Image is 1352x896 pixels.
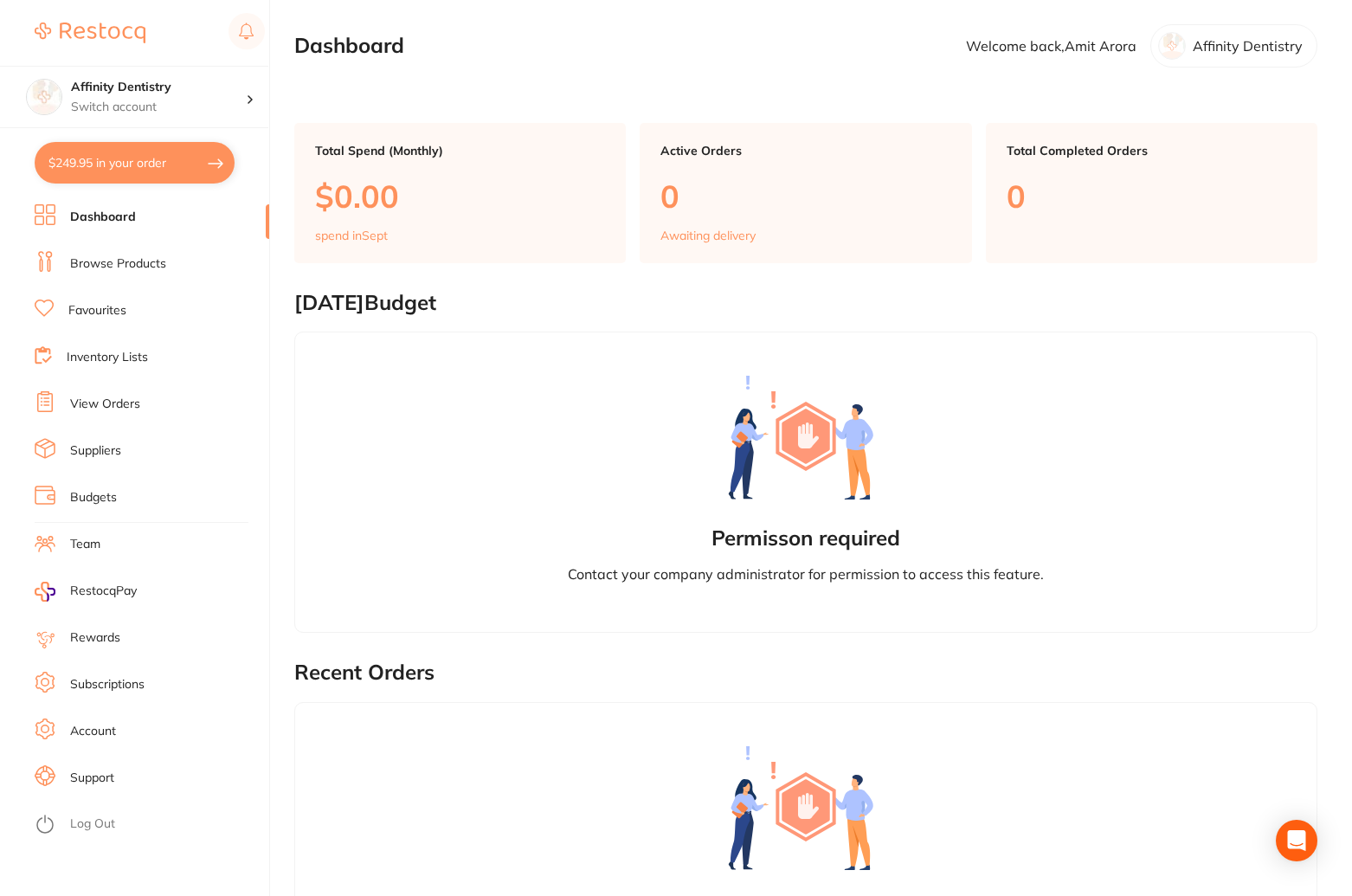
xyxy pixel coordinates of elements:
[294,291,1317,315] h2: [DATE] Budget
[315,178,605,214] p: $0.00
[68,302,126,319] a: Favourites
[568,564,1044,583] p: Contact your company administrator for permission to access this feature.
[70,583,137,600] span: RestocqPay
[67,349,148,366] a: Inventory Lists
[70,536,100,553] a: Team
[35,13,145,53] a: Restocq Logo
[71,99,246,116] p: Switch account
[1193,38,1303,54] p: Affinity Dentistry
[1276,820,1317,861] div: Open Intercom Messenger
[70,209,136,226] a: Dashboard
[294,123,626,263] a: Total Spend (Monthly)$0.00spend inSept
[35,811,264,839] button: Log Out
[70,489,117,506] a: Budgets
[70,255,166,273] a: Browse Products
[70,396,140,413] a: View Orders
[660,229,756,242] p: Awaiting delivery
[70,815,115,833] a: Log Out
[315,144,605,158] p: Total Spend (Monthly)
[70,676,145,693] a: Subscriptions
[70,442,121,460] a: Suppliers
[986,123,1317,263] a: Total Completed Orders0
[711,526,900,551] h2: Permisson required
[315,229,388,242] p: spend in Sept
[660,178,950,214] p: 0
[70,723,116,740] a: Account
[27,80,61,114] img: Affinity Dentistry
[35,142,235,184] button: $249.95 in your order
[71,79,246,96] h4: Affinity Dentistry
[70,629,120,647] a: Rewards
[35,582,55,602] img: RestocqPay
[640,123,971,263] a: Active Orders0Awaiting delivery
[294,661,1317,685] h2: Recent Orders
[35,23,145,43] img: Restocq Logo
[35,582,137,602] a: RestocqPay
[660,144,950,158] p: Active Orders
[966,38,1136,54] p: Welcome back, Amit Arora
[1007,178,1297,214] p: 0
[294,34,404,58] h2: Dashboard
[1007,144,1297,158] p: Total Completed Orders
[70,770,114,787] a: Support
